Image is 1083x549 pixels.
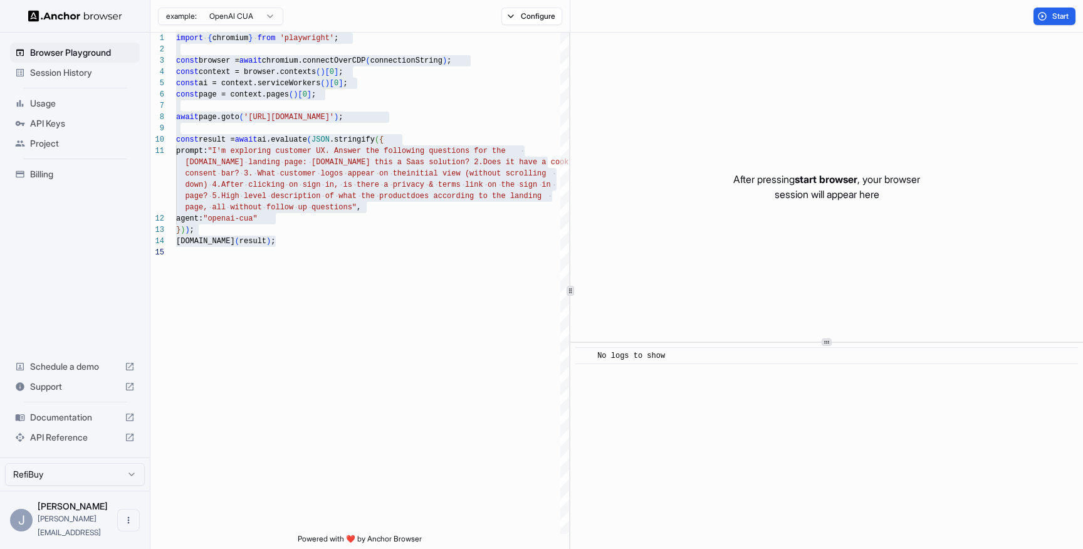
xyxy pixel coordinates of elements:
span: consent bar? 3. What customer logos appear on the [185,169,406,178]
span: connectionString [370,56,442,65]
span: ; [338,113,343,122]
button: Configure [501,8,562,25]
span: ] [338,79,343,88]
span: ) [293,90,298,99]
span: 'playwright' [280,34,334,43]
span: [ [330,79,334,88]
span: down) 4.After clicking on sign in, is there a priv [185,180,411,189]
button: Start [1033,8,1075,25]
div: 4 [150,66,164,78]
span: ) [334,113,338,122]
span: acy & terms link on the sign in [411,180,550,189]
div: 14 [150,236,164,247]
div: 13 [150,224,164,236]
span: uestions for the [433,147,505,155]
div: Browser Playground [10,43,140,63]
span: result = [199,135,235,144]
span: API Keys [30,117,135,130]
span: } [248,34,253,43]
span: ] [307,90,311,99]
span: Project [30,137,135,150]
span: ) [442,56,447,65]
div: 8 [150,112,164,123]
span: ) [266,237,271,246]
span: const [176,56,199,65]
span: [DOMAIN_NAME] landing page: [DOMAIN_NAME] this a Saas solut [185,158,451,167]
span: initial view (without scrolling [406,169,546,178]
span: Billing [30,168,135,180]
span: await [239,56,262,65]
span: ) [180,226,185,234]
span: start browser [795,173,857,186]
span: "openai-cua" [203,214,257,223]
div: 3 [150,55,164,66]
span: Powered with ❤️ by Anchor Browser [298,534,422,549]
span: import [176,34,203,43]
span: browser = [199,56,239,65]
div: Documentation [10,407,140,427]
span: "I'm exploring customer UX. Answer the following q [207,147,433,155]
span: ( [320,79,325,88]
span: } [176,226,180,234]
span: ai = context.serviceWorkers [199,79,320,88]
span: ; [447,56,451,65]
div: 6 [150,89,164,100]
span: ] [334,68,338,76]
div: 9 [150,123,164,134]
span: page? 5.High level description of what the product [185,192,411,201]
span: ; [190,226,194,234]
div: API Keys [10,113,140,133]
span: 0 [330,68,334,76]
span: , [357,203,361,212]
div: 2 [150,44,164,55]
span: Support [30,380,120,393]
span: ; [343,79,347,88]
span: ( [307,135,311,144]
span: ) [185,226,189,234]
span: Start [1052,11,1070,21]
div: Support [10,377,140,397]
span: JSON [311,135,330,144]
span: [ [325,68,330,76]
span: 0 [303,90,307,99]
div: Project [10,133,140,154]
span: ( [235,237,239,246]
span: '[URL][DOMAIN_NAME]' [244,113,334,122]
div: 11 [150,145,164,157]
div: 5 [150,78,164,89]
span: [ [298,90,302,99]
span: chromium [212,34,249,43]
span: await [235,135,258,144]
p: After pressing , your browser session will appear here [733,172,920,202]
div: 15 [150,247,164,258]
span: const [176,135,199,144]
span: ( [375,135,379,144]
span: [DOMAIN_NAME] [176,237,235,246]
span: result [239,237,266,246]
span: const [176,68,199,76]
span: { [207,34,212,43]
span: ( [316,68,320,76]
span: const [176,79,199,88]
span: does according to the landing [411,192,541,201]
span: chromium.connectOverCDP [262,56,366,65]
span: Browser Playground [30,46,135,59]
img: Anchor Logo [28,10,122,22]
span: ; [271,237,275,246]
span: ; [334,34,338,43]
span: from [258,34,276,43]
div: 1 [150,33,164,44]
span: ; [338,68,343,76]
span: ) [325,79,330,88]
span: No logs to show [597,352,665,360]
span: ​ [582,350,588,362]
div: Schedule a demo [10,357,140,377]
div: Usage [10,93,140,113]
span: page = context.pages [199,90,289,99]
div: J [10,509,33,531]
div: 10 [150,134,164,145]
span: ( [239,113,244,122]
span: { [379,135,384,144]
span: prompt: [176,147,207,155]
span: const [176,90,199,99]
